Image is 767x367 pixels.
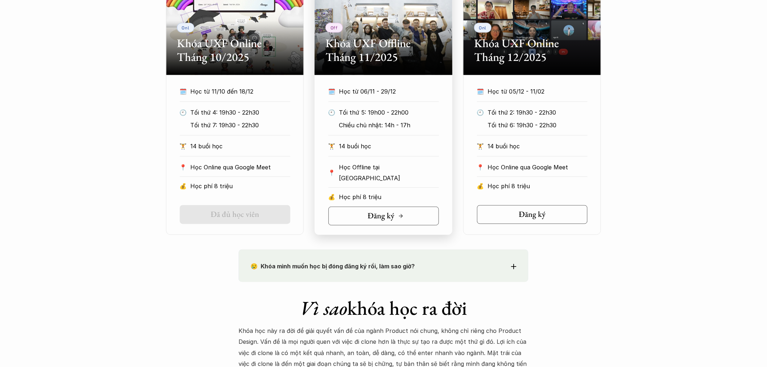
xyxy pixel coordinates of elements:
[191,141,290,152] p: 14 buổi học
[477,86,484,97] p: 🗓️
[488,162,588,173] p: Học Online qua Google Meet
[239,297,528,320] h1: khóa học ra đời
[519,210,546,219] h5: Đăng ký
[180,164,187,171] p: 📍
[339,86,426,97] p: Học từ 06/11 - 29/12
[339,162,439,184] p: Học Offline tại [GEOGRAPHIC_DATA]
[488,181,588,192] p: Học phí 8 triệu
[331,25,338,30] p: Off
[191,162,290,173] p: Học Online qua Google Meet
[191,86,277,97] p: Học từ 11/10 đến 18/12
[477,141,484,152] p: 🏋️
[368,211,394,221] h5: Đăng ký
[488,141,588,152] p: 14 buổi học
[180,141,187,152] p: 🏋️
[474,36,590,64] h2: Khóa UXF Online Tháng 12/2025
[180,181,187,192] p: 💰
[191,120,290,131] p: Tối thứ 7: 19h30 - 22h30
[488,86,574,97] p: Học từ 05/12 - 11/02
[477,205,588,224] a: Đăng ký
[328,107,336,118] p: 🕙
[339,107,439,118] p: Tối thứ 5: 19h00 - 22h00
[328,169,336,176] p: 📍
[180,107,187,118] p: 🕙
[328,192,336,203] p: 💰
[182,25,190,30] p: Onl
[477,181,484,192] p: 💰
[328,207,439,226] a: Đăng ký
[328,141,336,152] p: 🏋️
[250,263,415,270] strong: 😢 Khóa mình muốn học bị đóng đăng ký rồi, làm sao giờ?
[339,120,439,131] p: Chiều chủ nhật: 14h - 17h
[488,120,588,131] p: Tối thứ 6: 19h30 - 22h30
[191,181,290,192] p: Học phí 8 triệu
[177,36,293,64] h2: Khóa UXF Online Tháng 10/2025
[326,36,441,64] h2: Khóa UXF Offline Tháng 11/2025
[479,25,487,30] p: Onl
[180,86,187,97] p: 🗓️
[488,107,588,118] p: Tối thứ 2: 19h30 - 22h30
[339,141,439,152] p: 14 buổi học
[339,192,439,203] p: Học phí 8 triệu
[477,107,484,118] p: 🕙
[300,296,348,321] em: Vì sao
[477,164,484,171] p: 📍
[211,210,260,219] h5: Đã đủ học viên
[191,107,290,118] p: Tối thứ 4: 19h30 - 22h30
[328,86,336,97] p: 🗓️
